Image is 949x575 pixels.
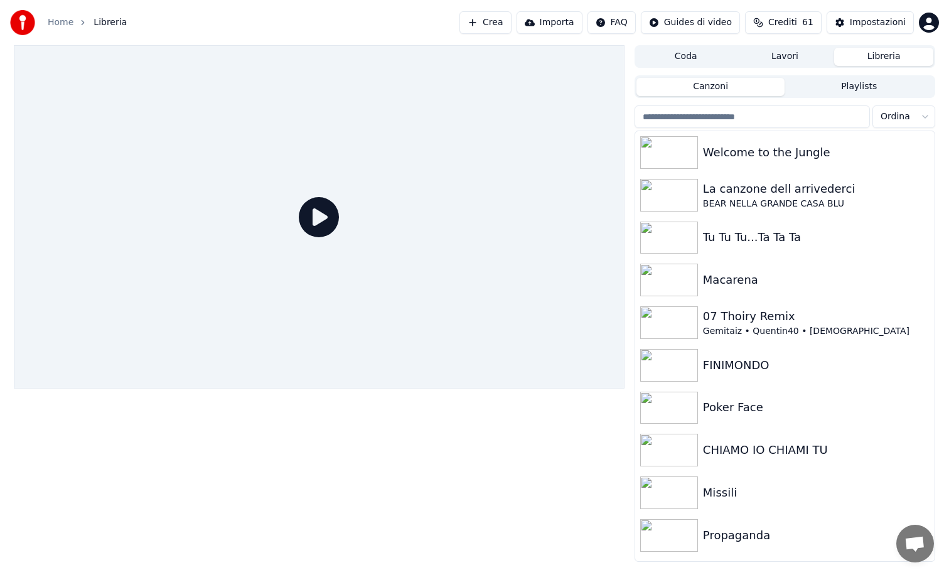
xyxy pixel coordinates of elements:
[834,48,933,66] button: Libreria
[768,16,797,29] span: Crediti
[636,78,785,96] button: Canzoni
[10,10,35,35] img: youka
[703,399,930,416] div: Poker Face
[802,16,813,29] span: 61
[517,11,582,34] button: Importa
[587,11,636,34] button: FAQ
[703,228,930,246] div: Tu Tu Tu...Ta Ta Ta
[703,357,930,374] div: FINIMONDO
[703,271,930,289] div: Macarena
[459,11,511,34] button: Crea
[636,48,736,66] button: Coda
[703,527,930,544] div: Propaganda
[827,11,914,34] button: Impostazioni
[641,11,740,34] button: Guides di video
[745,11,822,34] button: Crediti61
[703,484,930,502] div: Missili
[703,325,930,338] div: Gemitaiz • Quentin40 • [DEMOGRAPHIC_DATA]
[703,198,930,210] div: BEAR NELLA GRANDE CASA BLU
[703,180,930,198] div: La canzone dell arrivederci
[785,78,933,96] button: Playlists
[48,16,73,29] a: Home
[703,441,930,459] div: CHIAMO IO CHIAMI TU
[48,16,127,29] nav: breadcrumb
[850,16,906,29] div: Impostazioni
[896,525,934,562] div: Aprire la chat
[736,48,835,66] button: Lavori
[94,16,127,29] span: Libreria
[881,110,910,123] span: Ordina
[703,144,930,161] div: Welcome to the Jungle
[703,308,930,325] div: 07 Thoiry Remix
